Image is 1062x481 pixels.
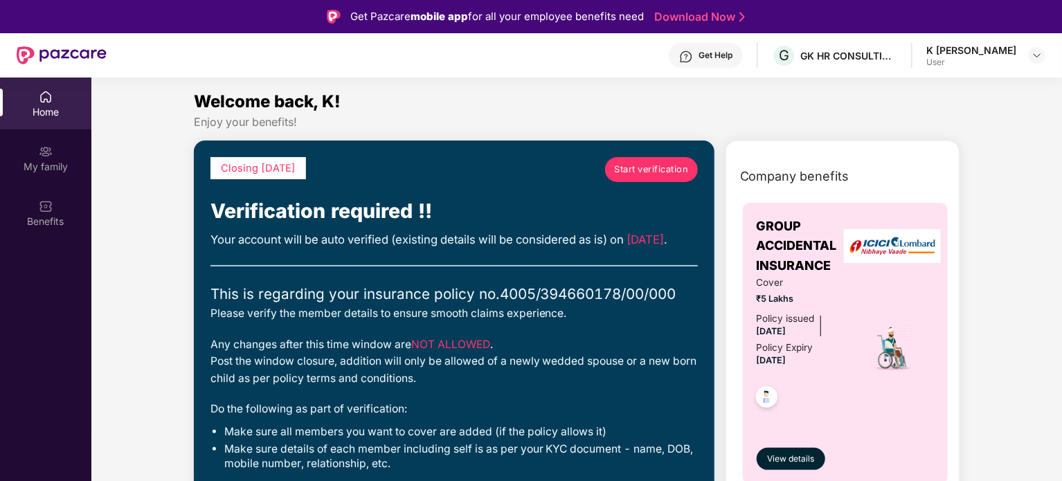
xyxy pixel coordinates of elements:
[757,341,813,355] div: Policy Expiry
[224,425,698,439] li: Make sure all members you want to cover are added (if the policy allows it)
[194,91,341,111] span: Welcome back, K!
[844,229,941,263] img: insurerLogo
[210,305,698,323] div: Please verify the member details to ensure smooth claims experience.
[757,275,852,290] span: Cover
[767,453,814,466] span: View details
[750,382,784,416] img: svg+xml;base64,PHN2ZyB4bWxucz0iaHR0cDovL3d3dy53My5vcmcvMjAwMC9zdmciIHdpZHRoPSI0OC45NDMiIGhlaWdodD...
[614,163,688,176] span: Start verification
[779,47,789,64] span: G
[926,57,1016,68] div: User
[739,10,745,24] img: Stroke
[327,10,341,24] img: Logo
[757,311,815,326] div: Policy issued
[800,49,897,62] div: GK HR CONSULTING INDIA PRIVATE LIMITED
[740,167,849,186] span: Company benefits
[210,401,698,418] div: Do the following as part of verification:
[210,196,698,227] div: Verification required !!
[221,162,296,174] span: Closing [DATE]
[194,115,960,129] div: Enjoy your benefits!
[654,10,741,24] a: Download Now
[605,157,698,182] a: Start verification
[411,10,468,23] strong: mobile app
[926,44,1016,57] div: K [PERSON_NAME]
[210,283,698,305] div: This is regarding your insurance policy no. 4005/394660178/00/000
[627,233,665,246] span: [DATE]
[210,336,698,388] div: Any changes after this time window are . Post the window closure, addition will only be allowed o...
[224,442,698,471] li: Make sure details of each member including self is as per your KYC document - name, DOB, mobile n...
[1032,50,1043,61] img: svg+xml;base64,PHN2ZyBpZD0iRHJvcGRvd24tMzJ4MzIiIHhtbG5zPSJodHRwOi8vd3d3LnczLm9yZy8yMDAwL3N2ZyIgd2...
[411,338,490,351] span: NOT ALLOWED
[39,145,53,158] img: svg+xml;base64,PHN2ZyB3aWR0aD0iMjAiIGhlaWdodD0iMjAiIHZpZXdCb3g9IjAgMCAyMCAyMCIgZmlsbD0ibm9uZSIgeG...
[757,292,852,306] span: ₹5 Lakhs
[679,50,693,64] img: svg+xml;base64,PHN2ZyBpZD0iSGVscC0zMngzMiIgeG1sbnM9Imh0dHA6Ly93d3cudzMub3JnLzIwMDAvc3ZnIiB3aWR0aD...
[17,46,107,64] img: New Pazcare Logo
[869,324,917,372] img: icon
[210,230,698,248] div: Your account will be auto verified (existing details will be considered as is) on .
[757,217,852,275] span: GROUP ACCIDENTAL INSURANCE
[757,326,786,336] span: [DATE]
[757,448,825,470] button: View details
[39,199,53,213] img: svg+xml;base64,PHN2ZyBpZD0iQmVuZWZpdHMiIHhtbG5zPSJodHRwOi8vd3d3LnczLm9yZy8yMDAwL3N2ZyIgd2lkdGg9Ij...
[350,8,644,25] div: Get Pazcare for all your employee benefits need
[757,355,786,365] span: [DATE]
[39,90,53,104] img: svg+xml;base64,PHN2ZyBpZD0iSG9tZSIgeG1sbnM9Imh0dHA6Ly93d3cudzMub3JnLzIwMDAvc3ZnIiB3aWR0aD0iMjAiIG...
[699,50,732,61] div: Get Help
